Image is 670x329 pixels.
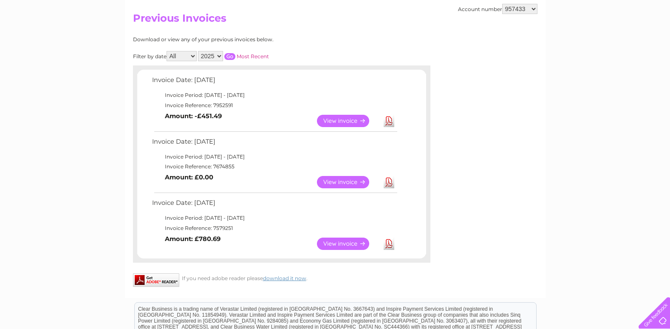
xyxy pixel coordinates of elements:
[150,90,399,100] td: Invoice Period: [DATE] - [DATE]
[520,36,537,43] a: Water
[384,238,394,250] a: Download
[165,173,213,181] b: Amount: £0.00
[165,112,222,120] b: Amount: -£451.49
[135,5,536,41] div: Clear Business is a trading name of Verastar Limited (registered in [GEOGRAPHIC_DATA] No. 3667643...
[133,12,537,28] h2: Previous Invoices
[384,115,394,127] a: Download
[150,223,399,233] td: Invoice Reference: 7579251
[237,53,269,60] a: Most Recent
[150,162,399,172] td: Invoice Reference: 7674855
[565,36,591,43] a: Telecoms
[263,275,306,281] a: download it now
[542,36,560,43] a: Energy
[384,176,394,188] a: Download
[150,197,399,213] td: Invoice Date: [DATE]
[150,74,399,90] td: Invoice Date: [DATE]
[510,4,568,15] a: 0333 014 3131
[133,273,430,281] div: If you need adobe reader please .
[165,235,221,243] b: Amount: £780.69
[317,115,379,127] a: View
[596,36,608,43] a: Blog
[458,4,537,14] div: Account number
[150,100,399,111] td: Invoice Reference: 7952591
[317,176,379,188] a: View
[150,152,399,162] td: Invoice Period: [DATE] - [DATE]
[23,22,67,48] img: logo.png
[613,36,634,43] a: Contact
[317,238,379,250] a: View
[150,213,399,223] td: Invoice Period: [DATE] - [DATE]
[133,37,356,43] div: Download or view any of your previous invoices below.
[150,136,399,152] td: Invoice Date: [DATE]
[642,36,662,43] a: Log out
[133,51,356,61] div: Filter by date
